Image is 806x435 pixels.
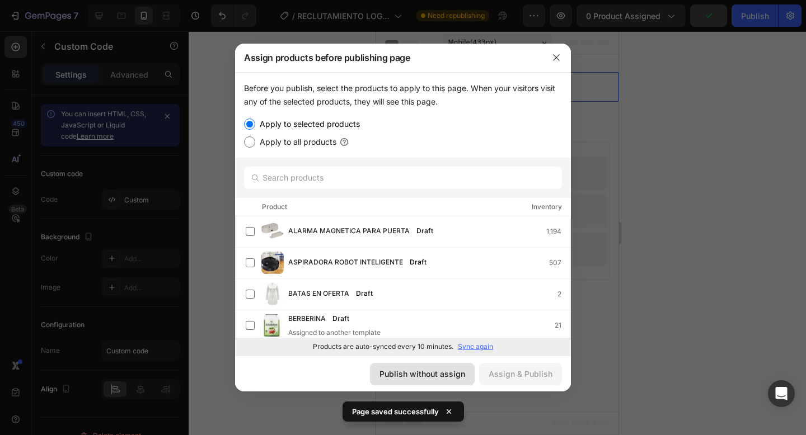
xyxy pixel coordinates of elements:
div: 2 [557,289,570,300]
div: Assigned to another template [288,328,381,338]
p: Page saved successfully [352,406,439,417]
p: Products are auto-synced every 10 minutes. [313,342,453,352]
div: Draft [405,257,431,268]
div: 507 [549,257,570,268]
div: Assign & Publish [489,368,552,380]
div: Draft [352,288,377,299]
label: Apply to selected products [255,117,360,131]
div: Open Intercom Messenger [768,380,795,407]
button: Publish without assign [370,363,475,385]
img: product-img [261,314,284,337]
div: Before you publish, select the products to apply to this page. When your visitors visit any of th... [244,82,562,108]
button: Assign & Publish [479,363,562,385]
span: inspired by CRO experts [82,144,159,154]
span: BERBERINA [288,313,326,325]
div: Assign products before publishing page [235,43,542,72]
div: Generate layout [92,168,151,179]
img: product-img [261,252,284,274]
span: Mobile ( 433 px) [72,6,120,17]
div: Publish without assign [379,368,465,380]
span: ASPIRADORA ROBOT INTELIGENTE [288,257,403,269]
p: Sync again [458,342,493,352]
div: Draft [412,225,438,237]
span: Add section [10,105,63,116]
img: product-img [261,220,284,243]
div: 21 [555,320,570,331]
span: then drag & drop elements [79,220,162,230]
div: 1,194 [546,226,570,237]
img: product-img [261,283,284,305]
div: /> [235,73,571,356]
span: ALARMA MAGNETICA PARA PUERTA [288,225,410,238]
div: Inventory [532,201,562,212]
div: Custom Code [14,25,62,35]
span: BATAS EN OFERTA [288,288,349,300]
div: Draft [328,313,354,324]
label: Apply to all products [255,135,336,149]
div: Product [262,201,287,212]
span: from URL or image [91,182,151,192]
div: Add blank section [87,206,156,217]
input: Search products [244,167,562,189]
div: Choose templates [87,130,155,141]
